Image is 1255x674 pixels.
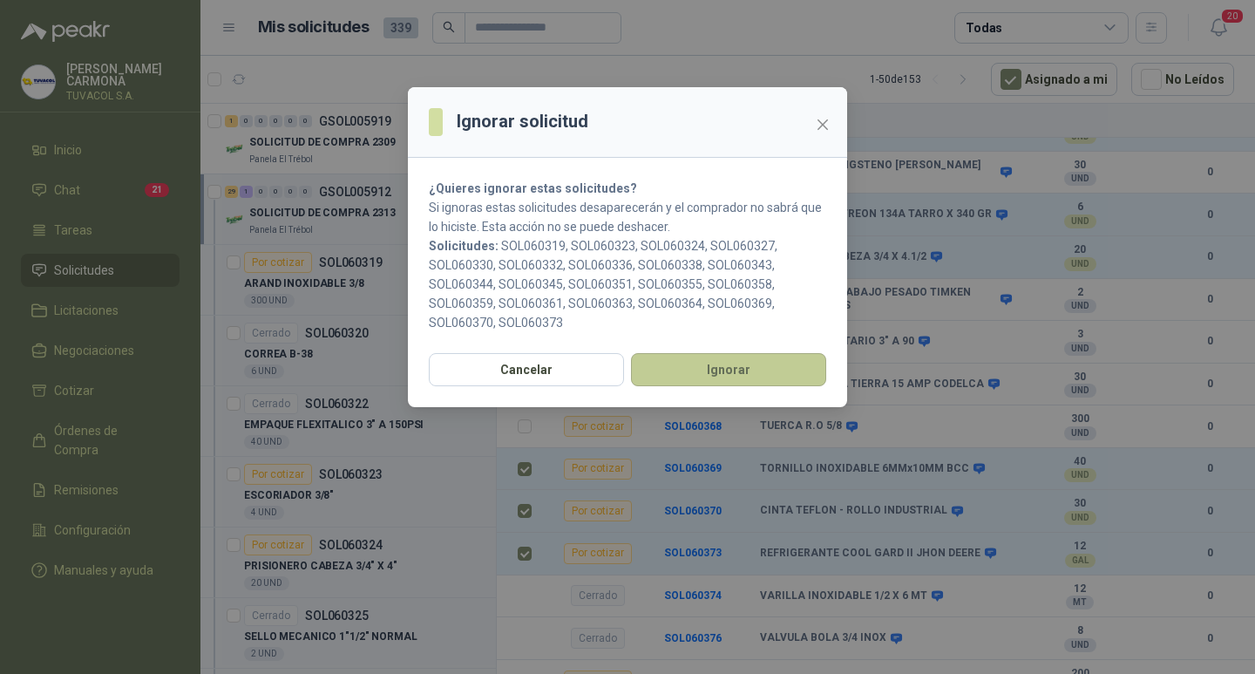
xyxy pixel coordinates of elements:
span: close [816,118,830,132]
strong: ¿Quieres ignorar estas solicitudes? [429,181,637,195]
button: Close [809,111,837,139]
p: SOL060319, SOL060323, SOL060324, SOL060327, SOL060330, SOL060332, SOL060336, SOL060338, SOL060343... [429,236,826,332]
b: Solicitudes: [429,239,499,253]
button: Cancelar [429,353,624,386]
h3: Ignorar solicitud [457,108,588,135]
button: Ignorar [631,353,826,386]
p: Si ignoras estas solicitudes desaparecerán y el comprador no sabrá que lo hiciste. Esta acción no... [429,198,826,236]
